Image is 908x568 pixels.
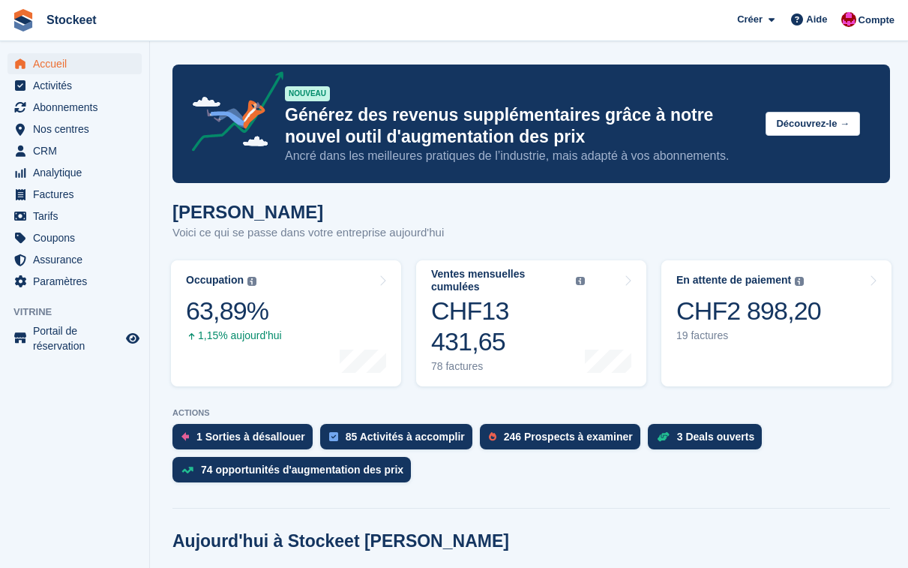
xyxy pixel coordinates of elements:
[7,249,142,270] a: menu
[676,329,821,342] div: 19 factures
[795,277,804,286] img: icon-info-grey-7440780725fd019a000dd9b08b2336e03edf1995a4989e88bcd33f0948082b44.svg
[33,75,123,96] span: Activités
[172,202,444,222] h1: [PERSON_NAME]
[480,424,648,457] a: 246 Prospects à examiner
[247,277,256,286] img: icon-info-grey-7440780725fd019a000dd9b08b2336e03edf1995a4989e88bcd33f0948082b44.svg
[504,431,633,443] div: 246 Prospects à examiner
[329,432,338,441] img: task-75834270c22a3079a89374b754ae025e5fb1db73e45f91037f5363f120a921f8.svg
[33,271,123,292] span: Paramètres
[186,329,282,342] div: 1,15% aujourd'hui
[181,432,189,441] img: move_outs_to_deallocate_icon-f764333ba52eb49d3ac5e1228854f67142a1ed5810a6f6cc68b1a99e826820c5.svg
[33,206,123,227] span: Tarifs
[7,97,142,118] a: menu
[285,86,330,101] div: NOUVEAU
[33,249,123,270] span: Assurance
[33,140,123,161] span: CRM
[33,119,123,140] span: Nos centres
[489,432,496,441] img: prospect-51fa495bee0391a8d652442698ab0144808aea92771e9ea1ae160a38d050c398.svg
[806,12,827,27] span: Aide
[7,184,142,205] a: menu
[7,75,142,96] a: menu
[7,53,142,74] a: menu
[841,12,856,27] img: Valentin BURDET
[33,97,123,118] span: Abonnements
[431,296,585,357] div: CHF13 431,65
[7,206,142,227] a: menu
[648,424,770,457] a: 3 Deals ouverts
[186,296,282,326] div: 63,89%
[766,112,860,137] button: Découvrez-le →
[179,71,284,157] img: price-adjustments-announcement-icon-8257ccfd72463d97f412b2fc003d46551f7dbcb40ab6d574587a9cd5c0d94...
[7,162,142,183] a: menu
[676,274,791,287] div: En attente de paiement
[677,431,755,443] div: 3 Deals ouverts
[859,13,895,28] span: Compte
[431,360,585,373] div: 78 factures
[33,323,123,353] span: Portail de réservation
[186,274,244,287] div: Occupation
[7,140,142,161] a: menu
[416,260,646,386] a: Ventes mensuelles cumulées CHF13 431,65 78 factures
[40,8,103,32] a: Stockeet
[657,431,670,442] img: deal-1b604bf984904fb50ccaf53a9ad4b4a5d6e5aea283cecdc64d6e3604feb123c2.svg
[172,224,444,242] p: Voici ce qui se passe dans votre entreprise aujourd'hui
[181,467,193,473] img: price_increase_opportunities-93ffe204e8149a01c8c9dc8f82e8f89637d9d84a8eef4429ea346261dce0b2c0.svg
[196,431,305,443] div: 1 Sorties à désallouer
[172,408,890,418] p: ACTIONS
[12,9,34,32] img: stora-icon-8386f47178a22dfd0bd8f6a31ec36ba5ce8667c1dd55bd0f319d3a0aa187defe.svg
[431,268,572,293] div: Ventes mensuelles cumulées
[7,271,142,292] a: menu
[7,119,142,140] a: menu
[33,184,123,205] span: Factures
[285,104,754,148] p: Générez des revenus supplémentaires grâce à notre nouvel outil d'augmentation des prix
[124,329,142,347] a: Boutique d'aperçu
[661,260,892,386] a: En attente de paiement CHF2 898,20 19 factures
[320,424,480,457] a: 85 Activités à accomplir
[346,431,465,443] div: 85 Activités à accomplir
[676,296,821,326] div: CHF2 898,20
[7,227,142,248] a: menu
[171,260,401,386] a: Occupation 63,89% 1,15% aujourd'hui
[7,323,142,353] a: menu
[33,53,123,74] span: Accueil
[201,464,403,476] div: 74 opportunités d'augmentation des prix
[172,424,320,457] a: 1 Sorties à désallouer
[576,277,585,286] img: icon-info-grey-7440780725fd019a000dd9b08b2336e03edf1995a4989e88bcd33f0948082b44.svg
[13,305,149,320] span: Vitrine
[285,148,754,164] p: Ancré dans les meilleures pratiques de l’industrie, mais adapté à vos abonnements.
[172,457,418,490] a: 74 opportunités d'augmentation des prix
[33,227,123,248] span: Coupons
[172,531,509,551] h2: Aujourd'hui à Stockeet [PERSON_NAME]
[737,12,763,27] span: Créer
[33,162,123,183] span: Analytique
